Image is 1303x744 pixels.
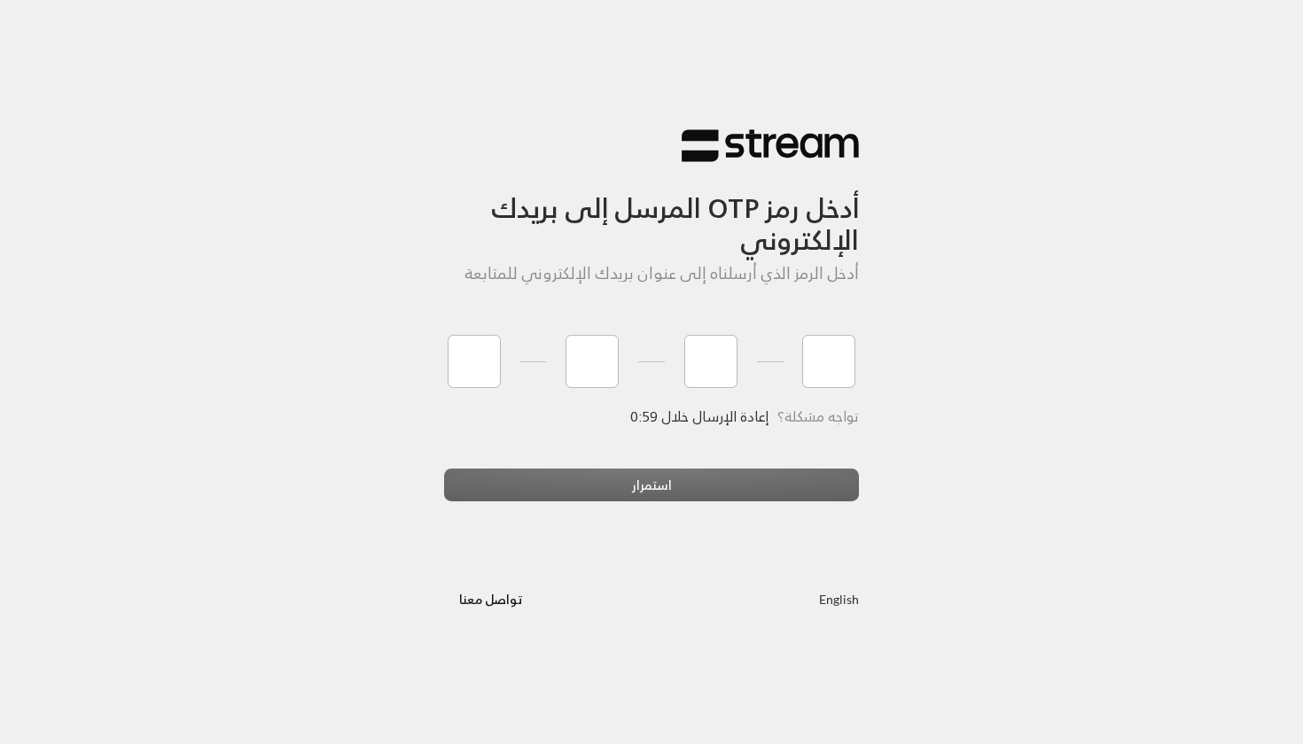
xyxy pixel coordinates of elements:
span: إعادة الإرسال خلال 0:59 [631,404,769,429]
a: تواصل معنا [444,588,537,610]
h5: أدخل الرمز الذي أرسلناه إلى عنوان بريدك الإلكتروني للمتابعة [444,264,859,283]
img: Stream Logo [682,128,859,163]
button: تواصل معنا [444,582,537,615]
h3: أدخل رمز OTP المرسل إلى بريدك الإلكتروني [444,163,859,256]
span: تواجه مشكلة؟ [777,404,859,429]
a: English [819,582,859,615]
